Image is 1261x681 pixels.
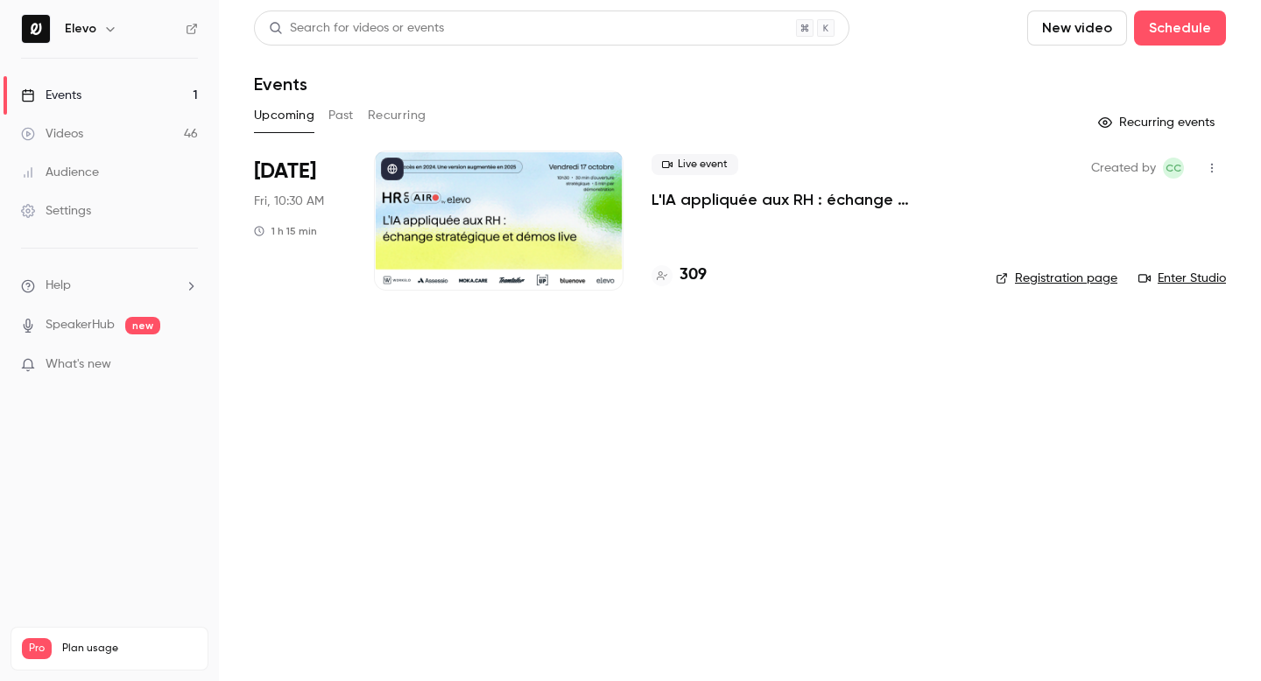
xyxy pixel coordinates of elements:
[328,102,354,130] button: Past
[1027,11,1127,46] button: New video
[62,642,197,656] span: Plan usage
[269,19,444,38] div: Search for videos or events
[254,102,314,130] button: Upcoming
[65,20,96,38] h6: Elevo
[652,154,738,175] span: Live event
[254,151,346,291] div: Oct 17 Fri, 10:30 AM (Europe/Paris)
[21,164,99,181] div: Audience
[177,357,198,373] iframe: Noticeable Trigger
[125,317,160,334] span: new
[1091,158,1156,179] span: Created by
[21,202,91,220] div: Settings
[996,270,1117,287] a: Registration page
[1090,109,1226,137] button: Recurring events
[254,158,316,186] span: [DATE]
[254,74,307,95] h1: Events
[254,193,324,210] span: Fri, 10:30 AM
[46,355,111,374] span: What's new
[1163,158,1184,179] span: Clara Courtillier
[22,15,50,43] img: Elevo
[46,316,115,334] a: SpeakerHub
[21,87,81,104] div: Events
[21,277,198,295] li: help-dropdown-opener
[1138,270,1226,287] a: Enter Studio
[652,263,707,287] a: 309
[1134,11,1226,46] button: Schedule
[22,638,52,659] span: Pro
[652,189,968,210] a: L'IA appliquée aux RH : échange stratégique et démos live.
[21,125,83,143] div: Videos
[46,277,71,295] span: Help
[1166,158,1181,179] span: CC
[254,224,317,238] div: 1 h 15 min
[368,102,426,130] button: Recurring
[680,263,707,287] h4: 309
